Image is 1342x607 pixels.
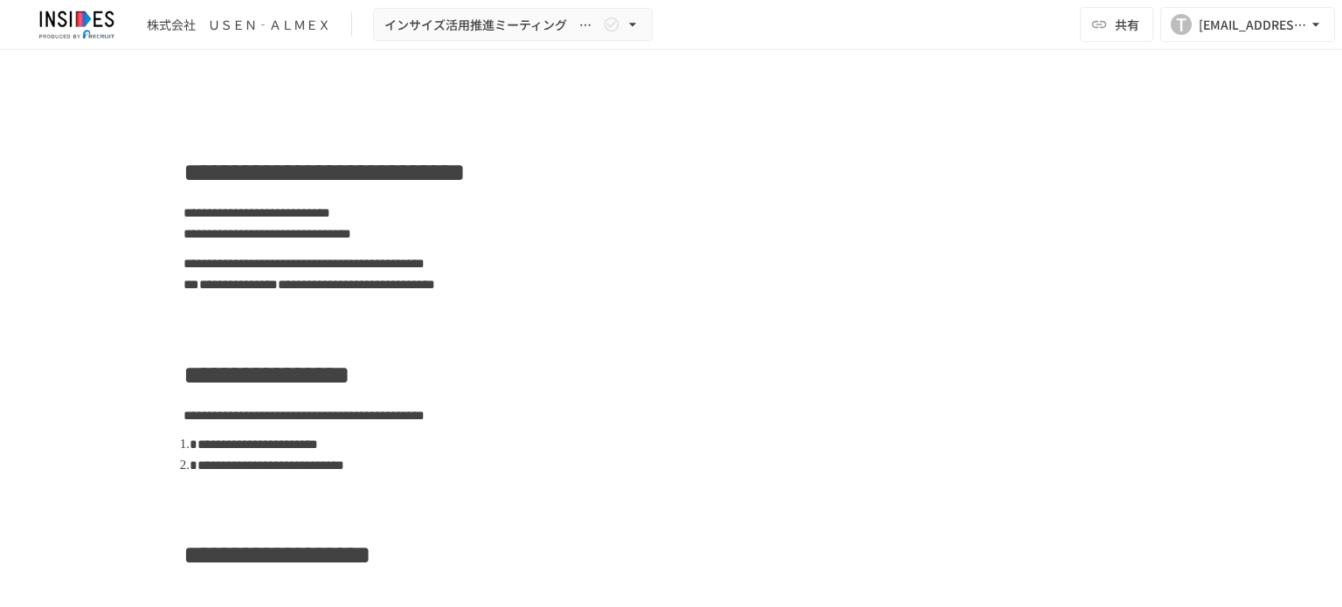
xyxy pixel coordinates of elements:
[1199,14,1307,36] div: [EMAIL_ADDRESS][DOMAIN_NAME]
[1171,14,1192,35] div: T
[373,8,653,42] button: インサイズ活用推進ミーティング ～1回目～
[1080,7,1153,42] button: 共有
[384,14,599,36] span: インサイズ活用推進ミーティング ～1回目～
[1115,15,1139,34] span: 共有
[147,16,330,34] div: 株式会社 ＵＳＥＮ‐ＡＬＭＥＸ
[21,10,133,38] img: JmGSPSkPjKwBq77AtHmwC7bJguQHJlCRQfAXtnx4WuV
[1160,7,1335,42] button: T[EMAIL_ADDRESS][DOMAIN_NAME]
